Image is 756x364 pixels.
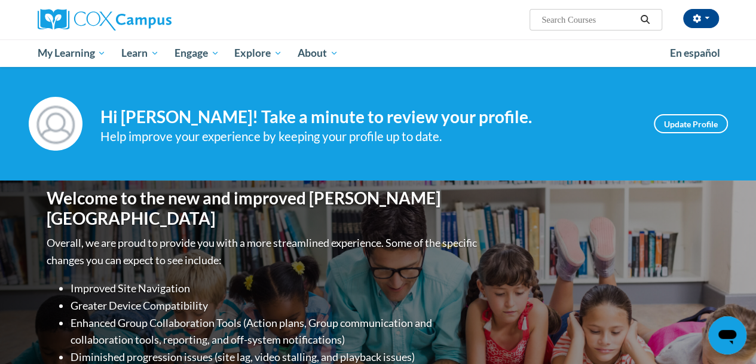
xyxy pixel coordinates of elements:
[71,297,480,314] li: Greater Device Compatibility
[654,114,728,133] a: Update Profile
[298,46,338,60] span: About
[71,280,480,297] li: Improved Site Navigation
[167,39,227,67] a: Engage
[670,47,720,59] span: En español
[114,39,167,67] a: Learn
[290,39,346,67] a: About
[100,127,636,146] div: Help improve your experience by keeping your profile up to date.
[29,97,82,151] img: Profile Image
[37,46,106,60] span: My Learning
[29,39,728,67] div: Main menu
[47,234,480,269] p: Overall, we are proud to provide you with a more streamlined experience. Some of the specific cha...
[47,188,480,228] h1: Welcome to the new and improved [PERSON_NAME][GEOGRAPHIC_DATA]
[100,107,636,127] h4: Hi [PERSON_NAME]! Take a minute to review your profile.
[38,9,172,30] img: Cox Campus
[38,9,253,30] a: Cox Campus
[121,46,159,60] span: Learn
[683,9,719,28] button: Account Settings
[636,13,654,27] button: Search
[30,39,114,67] a: My Learning
[662,41,728,66] a: En español
[708,316,746,354] iframe: Button to launch messaging window
[71,314,480,349] li: Enhanced Group Collaboration Tools (Action plans, Group communication and collaboration tools, re...
[175,46,219,60] span: Engage
[540,13,636,27] input: Search Courses
[234,46,282,60] span: Explore
[227,39,290,67] a: Explore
